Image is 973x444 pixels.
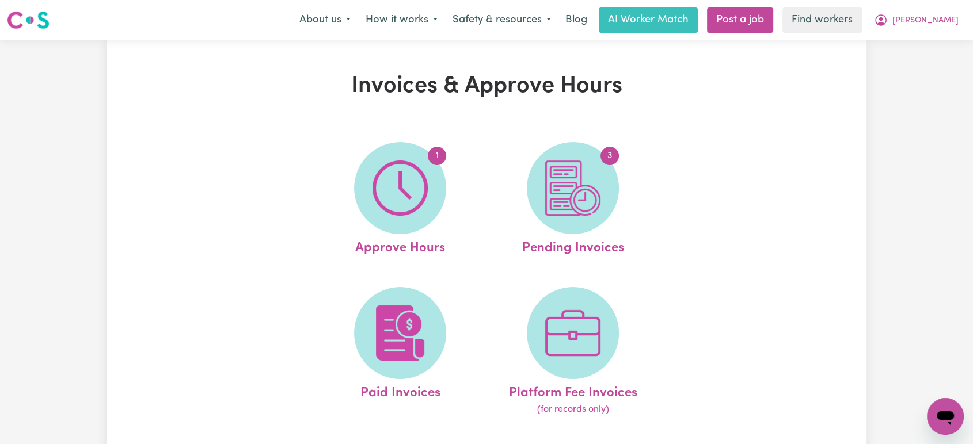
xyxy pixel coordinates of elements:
a: AI Worker Match [599,7,698,33]
span: 1 [428,147,446,165]
a: Find workers [782,7,862,33]
a: Platform Fee Invoices(for records only) [490,287,656,417]
span: Approve Hours [355,234,445,258]
span: Platform Fee Invoices [508,379,637,403]
span: 3 [600,147,619,165]
img: Careseekers logo [7,10,50,30]
span: [PERSON_NAME] [892,14,959,27]
a: Approve Hours [317,142,483,258]
button: How it works [358,8,445,32]
a: Blog [558,7,594,33]
span: (for records only) [537,403,609,416]
a: Pending Invoices [490,142,656,258]
span: Pending Invoices [522,234,624,258]
button: About us [292,8,358,32]
iframe: Button to launch messaging window [927,398,964,435]
h1: Invoices & Approve Hours [240,72,733,100]
a: Careseekers logo [7,7,50,33]
span: Paid Invoices [360,379,440,403]
button: Safety & resources [445,8,558,32]
a: Paid Invoices [317,287,483,417]
a: Post a job [707,7,773,33]
button: My Account [866,8,966,32]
